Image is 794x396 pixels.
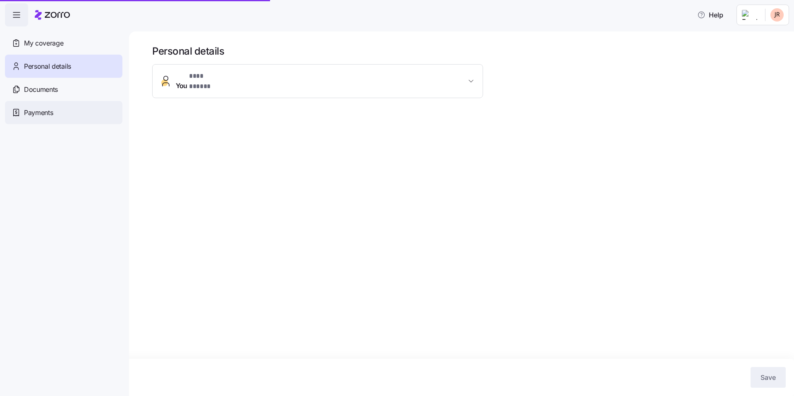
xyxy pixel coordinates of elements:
span: You [176,71,223,91]
span: Help [697,10,723,20]
span: My coverage [24,38,63,48]
img: Employer logo [742,10,758,20]
button: Save [751,367,786,388]
span: Payments [24,108,53,118]
a: My coverage [5,31,122,55]
a: Payments [5,101,122,124]
a: Personal details [5,55,122,78]
img: fab984688750ac78816fbf37636109a8 [770,8,784,22]
a: Documents [5,78,122,101]
button: Help [691,7,730,23]
span: Documents [24,84,58,95]
span: Personal details [24,61,71,72]
span: Save [761,372,776,382]
h1: Personal details [152,45,782,58]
